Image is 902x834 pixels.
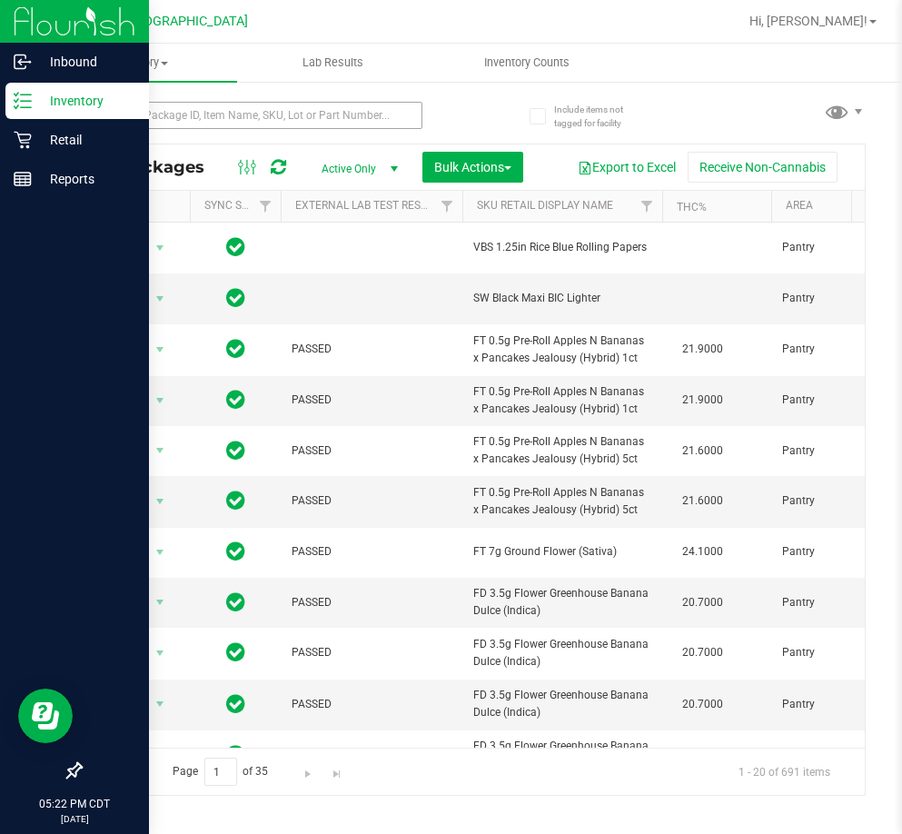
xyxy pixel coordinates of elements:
span: Pantry [782,543,897,561]
span: FD 3.5g Flower Greenhouse Banana Dulce (Indica) [473,636,651,670]
span: FT 0.5g Pre-Roll Apples N Bananas x Pancakes Jealousy (Hybrid) 5ct [473,433,651,468]
span: Bulk Actions [434,160,511,174]
span: In Sync [226,590,245,615]
span: 20.7000 [673,640,732,666]
span: PASSED [292,696,451,713]
button: Bulk Actions [422,152,523,183]
a: Filter [432,191,462,222]
span: FD 3.5g Flower Greenhouse Banana Dulce (Indica) [473,585,651,620]
span: PASSED [292,594,451,611]
input: 1 [204,758,237,786]
span: In Sync [226,488,245,513]
span: Inventory Counts [460,55,594,71]
span: 1 - 20 of 691 items [724,758,845,785]
span: In Sync [226,285,245,311]
span: In Sync [226,691,245,717]
span: Hi, [PERSON_NAME]! [749,14,867,28]
inline-svg: Inbound [14,53,32,71]
span: Pantry [782,290,897,307]
a: Sku Retail Display Name [477,199,613,212]
span: Pantry [782,747,897,764]
span: PASSED [292,392,451,409]
span: FD 3.5g Flower Greenhouse Banana Dulce (Indica) [473,738,651,772]
span: select [149,489,172,514]
span: FT 0.5g Pre-Roll Apples N Bananas x Pancakes Jealousy (Hybrid) 1ct [473,383,651,418]
input: Search Package ID, Item Name, SKU, Lot or Part Number... [80,102,422,129]
span: 20.7000 [673,590,732,616]
p: Inbound [32,51,141,73]
span: All Packages [94,157,223,177]
span: select [149,235,172,261]
span: VBS 1.25in Rice Blue Rolling Papers [473,239,651,256]
span: FT 0.5g Pre-Roll Apples N Bananas x Pancakes Jealousy (Hybrid) 1ct [473,333,651,367]
span: 20.7000 [673,742,732,769]
span: Pantry [782,442,897,460]
span: 24.1000 [673,539,732,565]
span: select [149,337,172,362]
span: Pantry [782,492,897,510]
span: FD 3.5g Flower Greenhouse Banana Dulce (Indica) [473,687,651,721]
span: 20.7000 [673,691,732,718]
span: 21.9000 [673,336,732,362]
span: select [149,691,172,717]
span: PASSED [292,442,451,460]
span: 21.9000 [673,387,732,413]
span: In Sync [226,387,245,412]
span: select [149,640,172,666]
span: 21.6000 [673,488,732,514]
span: Pantry [782,594,897,611]
a: Go to the next page [295,758,322,782]
span: Pantry [782,392,897,409]
span: select [149,388,172,413]
span: FT 7g Ground Flower (Sativa) [473,543,651,561]
a: Go to the last page [323,758,350,782]
span: PASSED [292,543,451,561]
a: External Lab Test Result [295,199,438,212]
span: [GEOGRAPHIC_DATA] [124,14,248,29]
span: In Sync [226,539,245,564]
span: Pantry [782,239,897,256]
span: Pantry [782,696,897,713]
span: In Sync [226,336,245,362]
span: Lab Results [278,55,388,71]
span: 21.6000 [673,438,732,464]
span: select [149,540,172,565]
p: [DATE] [8,812,141,826]
span: select [149,286,172,312]
span: FT 0.5g Pre-Roll Apples N Bananas x Pancakes Jealousy (Hybrid) 5ct [473,484,651,519]
span: In Sync [226,742,245,768]
span: Include items not tagged for facility [554,103,645,130]
span: In Sync [226,234,245,260]
span: Pantry [782,341,897,358]
span: PASSED [292,492,451,510]
button: Receive Non-Cannabis [688,152,838,183]
p: Inventory [32,90,141,112]
inline-svg: Inventory [14,92,32,110]
button: Export to Excel [566,152,688,183]
span: select [149,438,172,463]
span: Page of 35 [157,758,283,786]
span: PASSED [292,341,451,358]
inline-svg: Retail [14,131,32,149]
span: Pantry [782,644,897,661]
a: Filter [632,191,662,222]
a: THC% [677,201,707,213]
a: Area [786,199,813,212]
iframe: Resource center [18,689,73,743]
span: select [149,742,172,768]
a: Inventory Counts [430,44,623,82]
inline-svg: Reports [14,170,32,188]
a: Lab Results [237,44,431,82]
p: 05:22 PM CDT [8,796,141,812]
a: Sync Status [204,199,274,212]
p: Retail [32,129,141,151]
span: select [149,590,172,615]
span: PASSED [292,644,451,661]
span: SW Black Maxi BIC Lighter [473,290,651,307]
p: Reports [32,168,141,190]
span: PASSED [292,747,451,764]
a: Filter [251,191,281,222]
span: In Sync [226,640,245,665]
span: In Sync [226,438,245,463]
